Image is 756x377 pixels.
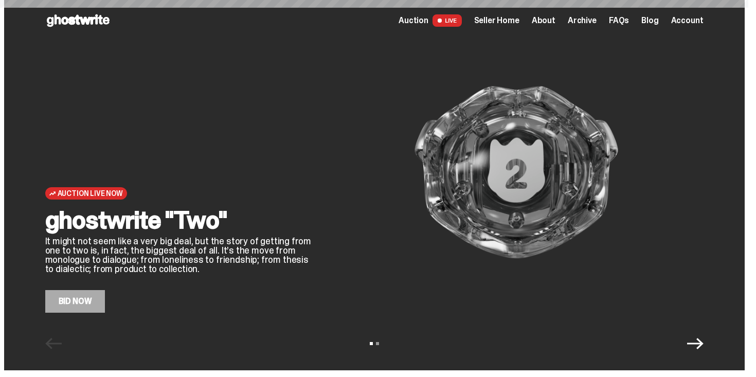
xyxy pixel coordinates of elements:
[329,32,704,313] img: ghostwrite "Two"
[568,16,597,25] a: Archive
[399,14,461,27] a: Auction LIVE
[370,342,373,345] button: View slide 1
[532,16,555,25] a: About
[687,335,704,352] button: Next
[609,16,629,25] a: FAQs
[671,16,704,25] a: Account
[58,189,123,198] span: Auction Live Now
[641,16,658,25] a: Blog
[399,16,428,25] span: Auction
[433,14,462,27] span: LIVE
[45,290,105,313] a: Bid Now
[45,208,313,232] h2: ghostwrite "Two"
[45,237,313,274] p: It might not seem like a very big deal, but the story of getting from one to two is, in fact, the...
[474,16,519,25] a: Seller Home
[376,342,379,345] button: View slide 2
